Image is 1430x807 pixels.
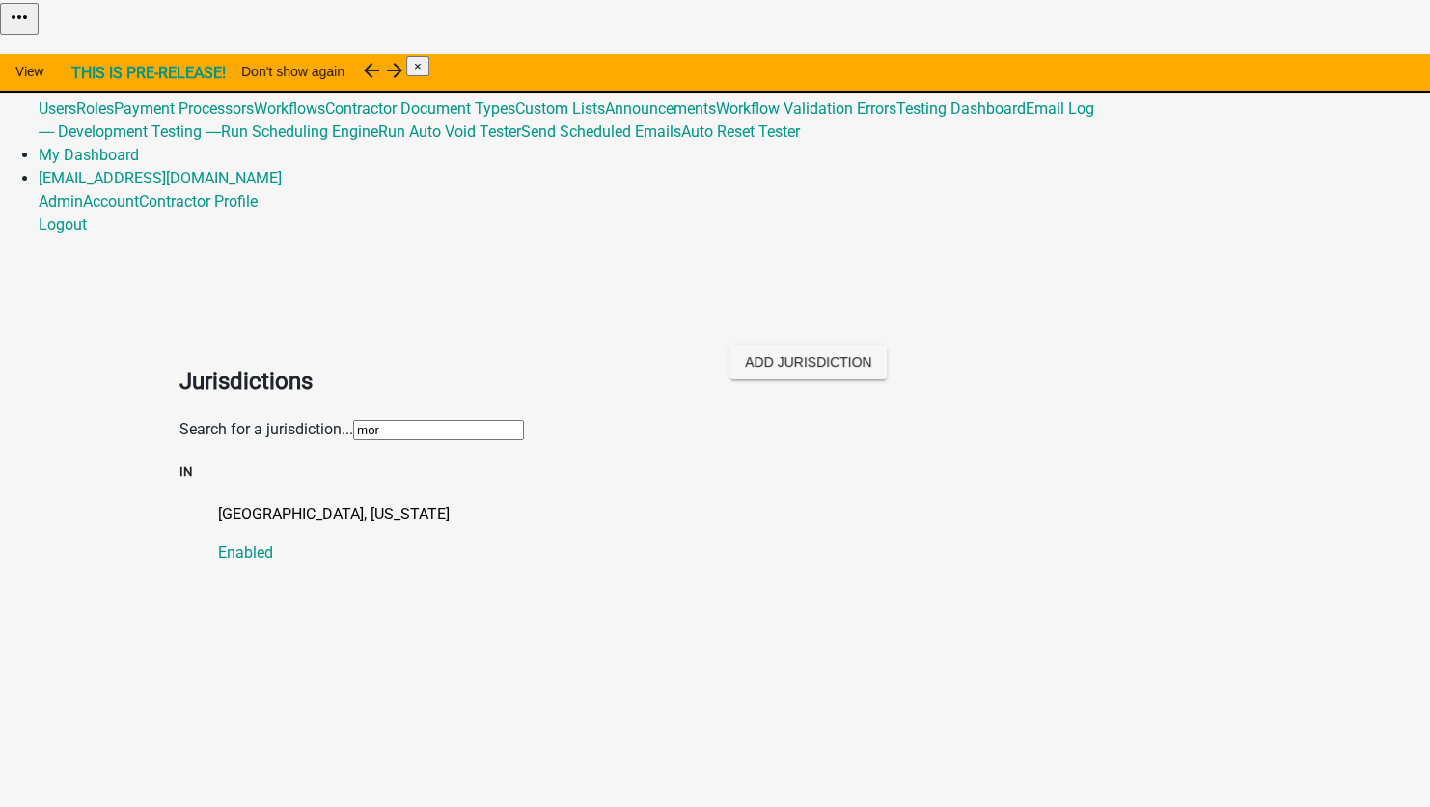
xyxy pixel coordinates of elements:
p: [GEOGRAPHIC_DATA], [US_STATE] [218,503,1251,526]
a: Send Scheduled Emails [521,123,681,141]
a: Logout [39,215,87,234]
a: Auto Reset Tester [681,123,800,141]
a: [GEOGRAPHIC_DATA], [US_STATE]Enabled [218,503,1251,565]
a: Run Scheduling Engine [221,123,378,141]
i: arrow_forward [383,59,406,82]
button: Add Jurisdiction [729,345,887,379]
button: Don't show again [226,54,360,89]
a: Admin [39,53,83,71]
div: [EMAIL_ADDRESS][DOMAIN_NAME] [39,190,1430,237]
a: Run Auto Void Tester [378,123,521,141]
a: Custom Lists [515,99,605,118]
a: ---- Development Testing ---- [39,123,221,141]
a: Contractor Profile [139,192,258,210]
strong: THIS IS PRE-RELEASE! [71,64,226,82]
div: Global15 [39,97,1430,144]
a: Workflow Validation Errors [716,99,896,118]
a: My Dashboard [39,146,139,164]
a: Email Log [1026,99,1094,118]
a: Admin [39,192,83,210]
a: Account [83,192,139,210]
a: Users [39,99,76,118]
a: Contractor Document Types [325,99,515,118]
span: × [414,59,422,73]
p: Enabled [218,542,1251,565]
a: Payment Processors [114,99,254,118]
button: Close [406,56,429,76]
label: Search for a jurisdiction... [179,420,353,438]
i: arrow_back [360,59,383,82]
a: Testing Dashboard [896,99,1026,118]
a: Announcements [605,99,716,118]
a: Workflows [254,99,325,118]
a: [EMAIL_ADDRESS][DOMAIN_NAME] [39,169,282,187]
h2: Jurisdictions [179,364,701,399]
h5: IN [179,462,1251,482]
i: more_horiz [8,6,31,29]
a: Roles [76,99,114,118]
